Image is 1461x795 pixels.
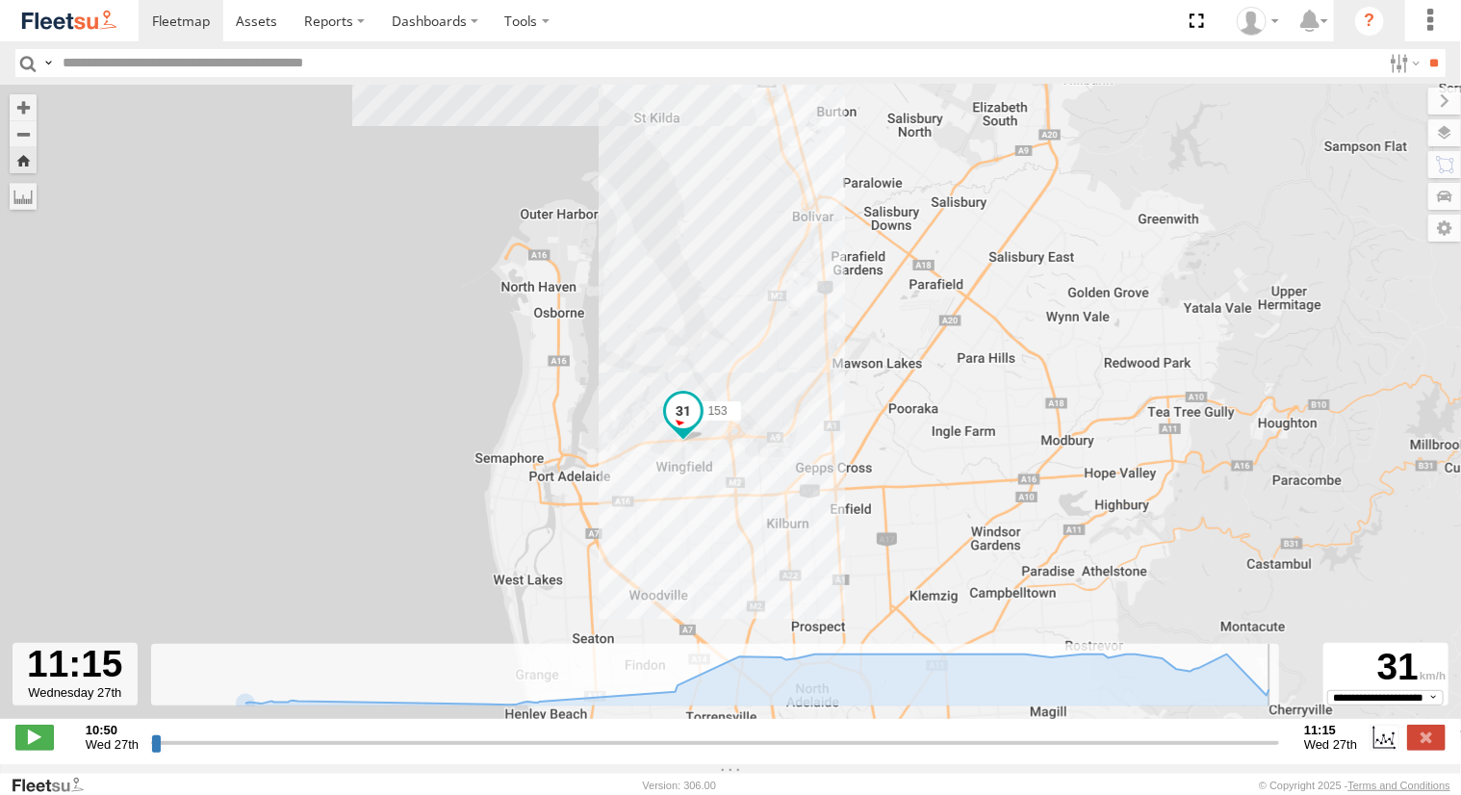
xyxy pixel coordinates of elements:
[86,737,139,752] span: Wed 27th Aug 2025
[40,49,56,77] label: Search Query
[10,120,37,147] button: Zoom out
[708,404,728,418] span: 153
[1259,780,1450,791] div: © Copyright 2025 -
[1326,646,1446,689] div: 31
[1428,215,1461,242] label: Map Settings
[10,183,37,210] label: Measure
[19,8,119,34] img: fleetsu-logo-horizontal.svg
[643,780,716,791] div: Version: 306.00
[86,723,139,737] strong: 10:50
[1382,49,1423,77] label: Search Filter Options
[1230,7,1286,36] div: Kellie Roberts
[1354,6,1385,37] i: ?
[1407,725,1446,750] label: Close
[1304,723,1357,737] strong: 11:15
[1304,737,1357,752] span: Wed 27th Aug 2025
[10,147,37,173] button: Zoom Home
[15,725,54,750] label: Play/Stop
[10,94,37,120] button: Zoom in
[11,776,99,795] a: Visit our Website
[1348,780,1450,791] a: Terms and Conditions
